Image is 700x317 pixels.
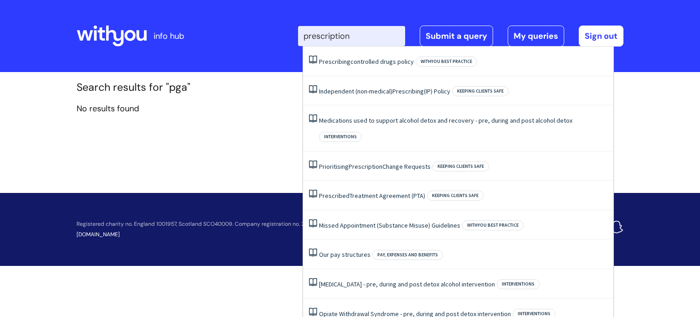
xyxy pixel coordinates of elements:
a: Prescribingcontrolled drugs policy [319,57,414,66]
a: Submit a query [420,26,493,47]
a: Independent (non-medical)Prescribing(IP) Policy [319,87,450,95]
span: Interventions [319,132,362,142]
p: info hub [154,29,184,43]
p: No results found [77,101,623,116]
span: WithYou best practice [462,220,524,230]
span: Keeping clients safe [427,191,484,201]
span: WithYou best practice [416,57,477,67]
a: Sign out [579,26,623,47]
a: My queries [508,26,564,47]
span: Prescribing [319,57,350,66]
span: Prescribed [319,192,350,200]
a: Medications used to support alcohol detox and recovery - pre, during and post alcohol detox [319,116,572,125]
span: Keeping clients safe [432,161,489,171]
a: [DOMAIN_NAME] [77,231,120,238]
a: Our pay structures [319,250,371,259]
div: | - [298,26,623,47]
span: Interventions [497,279,540,289]
h1: Search results for "pga" [77,81,623,94]
span: Pay, expenses and benefits [372,250,443,260]
span: Keeping clients safe [452,86,509,96]
span: Prescribing [392,87,424,95]
a: [MEDICAL_DATA] - pre, during and post detox alcohol intervention [319,280,495,288]
p: Registered charity no. England 1001957, Scotland SCO40009. Company registration no. 2580377 [77,221,483,227]
span: Prescription [349,162,382,171]
input: Search [298,26,405,46]
a: PrescribedTreatment Agreement (PTA) [319,192,425,200]
a: PrioritisingPrescriptionChange Requests [319,162,431,171]
a: Missed Appointment (Substance Misuse) Guidelines [319,221,460,229]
